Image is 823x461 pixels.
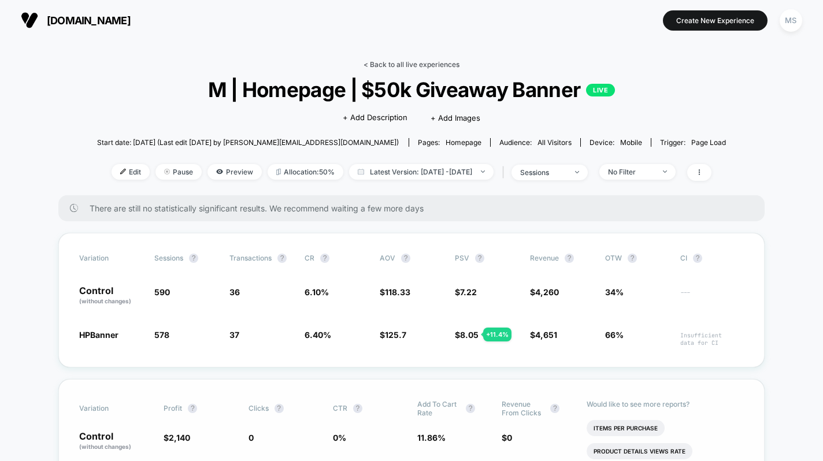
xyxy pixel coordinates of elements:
button: ? [275,404,284,413]
span: 36 [229,287,240,297]
span: 6.10 % [305,287,329,297]
span: [DOMAIN_NAME] [47,14,131,27]
li: Items Per Purchase [587,420,665,436]
p: Control [79,286,143,306]
span: Latest Version: [DATE] - [DATE] [349,164,494,180]
button: ? [693,254,702,263]
span: $ [530,287,559,297]
span: Pause [155,164,202,180]
span: Variation [79,254,143,263]
span: OTW [605,254,669,263]
span: homepage [446,138,481,147]
span: Variation [79,400,143,417]
span: $ [530,330,557,340]
span: Revenue From Clicks [502,400,544,417]
button: ? [401,254,410,263]
button: ? [188,404,197,413]
img: end [663,170,667,173]
button: ? [277,254,287,263]
img: Visually logo [21,12,38,29]
span: --- [680,289,744,306]
div: MS [780,9,802,32]
span: 4,260 [535,287,559,297]
img: end [575,171,579,173]
span: 0 [507,433,512,443]
span: $ [502,433,512,443]
span: + Add Images [431,113,480,122]
span: + Add Description [343,112,407,124]
button: ? [320,254,329,263]
span: | [499,164,511,181]
span: $ [455,287,477,297]
li: Product Details Views Rate [587,443,692,459]
span: 118.33 [385,287,410,297]
span: CI [680,254,744,263]
div: sessions [520,168,566,177]
img: end [481,170,485,173]
span: $ [455,330,479,340]
span: 125.7 [385,330,406,340]
span: There are still no statistically significant results. We recommend waiting a few more days [90,203,742,213]
span: $ [380,330,406,340]
button: Create New Experience [663,10,768,31]
p: Would like to see more reports? [587,400,744,408]
span: Clicks [249,404,269,412]
span: Profit [164,404,182,412]
span: Device: [580,138,651,147]
img: calendar [358,169,364,174]
span: 34% [605,287,624,297]
span: Revenue [530,254,559,262]
div: Audience: [499,138,572,147]
span: (without changes) [79,443,131,450]
div: + 11.4 % [483,328,511,341]
img: end [164,169,170,174]
button: ? [466,404,475,413]
span: 2,140 [169,433,190,443]
span: 8.05 [460,330,479,340]
span: 4,651 [535,330,557,340]
span: Start date: [DATE] (Last edit [DATE] by [PERSON_NAME][EMAIL_ADDRESS][DOMAIN_NAME]) [97,138,399,147]
span: CR [305,254,314,262]
span: 37 [229,330,239,340]
span: 578 [154,330,169,340]
button: ? [189,254,198,263]
button: MS [776,9,806,32]
a: < Back to all live experiences [364,60,459,69]
span: Transactions [229,254,272,262]
span: 6.40 % [305,330,331,340]
span: 11.86 % [417,433,446,443]
button: ? [353,404,362,413]
span: 0 % [333,433,346,443]
img: rebalance [276,169,281,175]
span: 66% [605,330,624,340]
span: PSV [455,254,469,262]
button: ? [565,254,574,263]
img: edit [120,169,126,174]
span: $ [380,287,410,297]
button: ? [550,404,559,413]
button: [DOMAIN_NAME] [17,11,134,29]
span: Page Load [691,138,726,147]
span: $ [164,433,190,443]
span: mobile [620,138,642,147]
span: Preview [207,164,262,180]
span: Allocation: 50% [268,164,343,180]
span: 7.22 [460,287,477,297]
span: CTR [333,404,347,412]
div: Trigger: [660,138,726,147]
div: No Filter [608,168,654,176]
span: M | Homepage | $50k Giveaway Banner [128,77,695,102]
span: Insufficient data for CI [680,332,744,347]
span: (without changes) [79,298,131,304]
p: Control [79,432,152,451]
span: Sessions [154,254,183,262]
span: All Visitors [537,138,572,147]
span: 590 [154,287,170,297]
p: LIVE [586,84,615,96]
span: 0 [249,433,254,443]
span: HPBanner [79,330,118,340]
button: ? [475,254,484,263]
span: AOV [380,254,395,262]
span: Edit [112,164,150,180]
span: Add To Cart Rate [417,400,460,417]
